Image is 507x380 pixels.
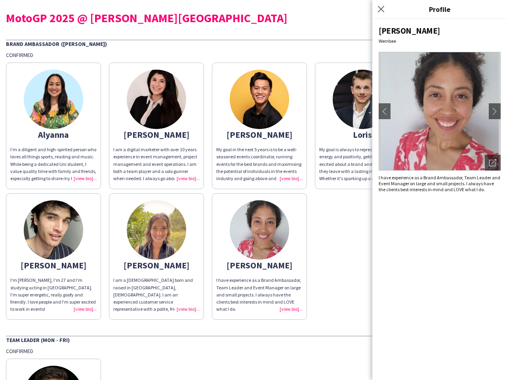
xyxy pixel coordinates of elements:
[216,146,303,188] span: My goal in the next 5 years is to be a well-seasoned events coordinator, running events for the b...
[6,348,501,355] div: Confirmed
[216,277,303,313] div: I have experience as a Brand Ambassador, Team Leader and Event Manager on large and small project...
[6,40,501,47] div: Brand Ambassador ([PERSON_NAME])
[24,200,83,260] img: thumb-64100373c9d56.jpeg
[216,262,303,269] div: [PERSON_NAME]
[379,38,501,44] div: Werribee
[113,262,200,269] div: [PERSON_NAME]
[319,131,406,138] div: Loris
[230,200,289,260] img: thumb-660cbe850bd74.jpg
[10,146,97,182] div: I'm a diligent and high-spirited person who loves all things sports, reading and music. While bei...
[127,200,186,260] img: thumb-65540c925499e.jpeg
[113,277,200,313] div: I am a [DEMOGRAPHIC_DATA] born and raised in [GEOGRAPHIC_DATA], [DEMOGRAPHIC_DATA]. I am an exper...
[10,262,97,269] div: [PERSON_NAME]
[10,131,97,138] div: Alyanna
[6,336,501,344] div: Team Leader (Mon - Fri)
[113,146,200,182] div: I am a digital marketer with over 10 years experience in event management, project management and...
[372,4,507,14] h3: Profile
[230,70,289,129] img: thumb-62eb41afc025d.jpg
[6,12,501,24] div: MotoGP 2025 @ [PERSON_NAME][GEOGRAPHIC_DATA]
[113,131,200,138] div: [PERSON_NAME]
[379,175,501,192] div: I have experience as a Brand Ambassador, Team Leader and Event Manager on large and small project...
[333,70,392,129] img: thumb-6600dda6a58b6.jpg
[379,52,501,171] img: Crew avatar or photo
[6,51,501,59] div: Confirmed
[319,146,406,182] div: My goal is always to represent a client with energy and positivity, getting people excited about ...
[24,70,83,129] img: thumb-65c0bc1d2998a.jpg
[485,155,501,171] div: Open photos pop-in
[10,277,96,312] span: I'm [PERSON_NAME], I'm 27 and I'm studying acting in [GEOGRAPHIC_DATA]. I'm super energetic, real...
[379,25,501,36] div: [PERSON_NAME]
[127,70,186,129] img: thumb-62e9e87426306.jpeg
[216,131,303,138] div: [PERSON_NAME]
